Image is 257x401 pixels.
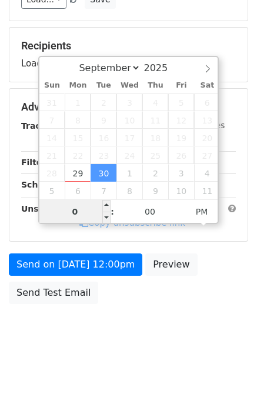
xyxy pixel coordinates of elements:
span: September 5, 2025 [168,93,194,111]
span: September 27, 2025 [194,146,220,164]
span: Wed [116,82,142,89]
span: September 11, 2025 [142,111,168,129]
strong: Filters [21,158,51,167]
div: Loading... [21,39,236,70]
a: Preview [145,253,197,276]
span: Sat [194,82,220,89]
span: Click to toggle [186,200,218,223]
span: : [111,200,114,223]
input: Hour [39,200,111,223]
strong: Schedule [21,180,64,189]
span: September 8, 2025 [65,111,91,129]
span: September 24, 2025 [116,146,142,164]
span: September 12, 2025 [168,111,194,129]
span: September 10, 2025 [116,111,142,129]
span: September 25, 2025 [142,146,168,164]
strong: Unsubscribe [21,204,79,213]
span: September 17, 2025 [116,129,142,146]
span: October 9, 2025 [142,182,168,199]
span: Fri [168,82,194,89]
span: September 19, 2025 [168,129,194,146]
span: September 21, 2025 [39,146,65,164]
span: October 8, 2025 [116,182,142,199]
span: October 1, 2025 [116,164,142,182]
a: Copy unsubscribe link [79,218,185,228]
iframe: Chat Widget [198,345,257,401]
span: September 15, 2025 [65,129,91,146]
span: September 20, 2025 [194,129,220,146]
span: September 14, 2025 [39,129,65,146]
strong: Tracking [21,121,61,131]
span: September 26, 2025 [168,146,194,164]
span: October 5, 2025 [39,182,65,199]
span: Tue [91,82,116,89]
span: September 30, 2025 [91,164,116,182]
span: September 9, 2025 [91,111,116,129]
span: Mon [65,82,91,89]
a: Send on [DATE] 12:00pm [9,253,142,276]
span: September 1, 2025 [65,93,91,111]
span: October 3, 2025 [168,164,194,182]
span: September 16, 2025 [91,129,116,146]
span: August 31, 2025 [39,93,65,111]
span: September 23, 2025 [91,146,116,164]
span: October 4, 2025 [194,164,220,182]
span: October 7, 2025 [91,182,116,199]
span: September 29, 2025 [65,164,91,182]
h5: Recipients [21,39,236,52]
span: September 7, 2025 [39,111,65,129]
a: Send Test Email [9,282,98,304]
span: Sun [39,82,65,89]
span: Thu [142,82,168,89]
span: September 2, 2025 [91,93,116,111]
span: September 3, 2025 [116,93,142,111]
span: October 10, 2025 [168,182,194,199]
span: September 6, 2025 [194,93,220,111]
span: September 22, 2025 [65,146,91,164]
input: Minute [114,200,186,223]
span: October 11, 2025 [194,182,220,199]
span: September 28, 2025 [39,164,65,182]
span: September 4, 2025 [142,93,168,111]
span: October 6, 2025 [65,182,91,199]
input: Year [141,62,183,73]
span: September 18, 2025 [142,129,168,146]
h5: Advanced [21,101,236,113]
span: October 2, 2025 [142,164,168,182]
span: September 13, 2025 [194,111,220,129]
